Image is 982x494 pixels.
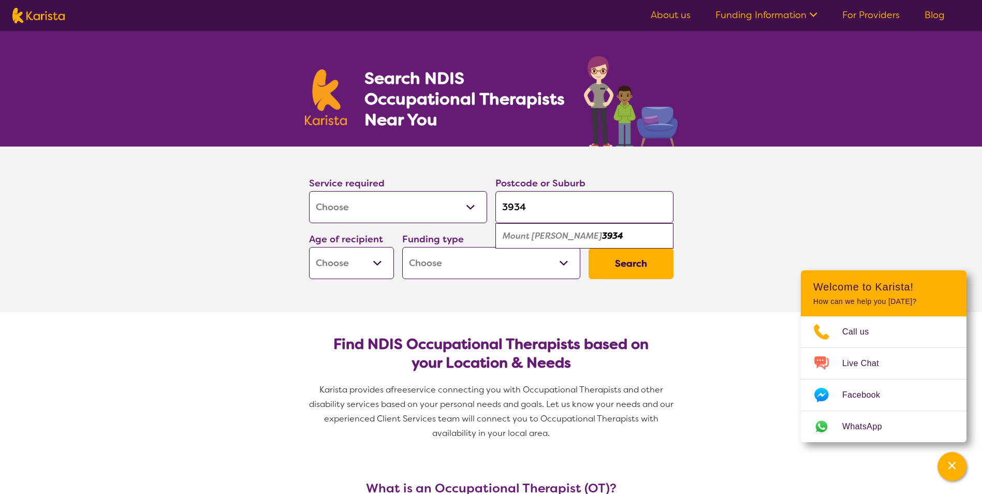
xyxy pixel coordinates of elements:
[589,248,673,279] button: Search
[842,419,895,434] span: WhatsApp
[319,384,391,395] span: Karista provides a
[364,68,566,130] h1: Search NDIS Occupational Therapists Near You
[801,270,966,442] div: Channel Menu
[391,384,407,395] span: free
[925,9,945,21] a: Blog
[813,281,954,293] h2: Welcome to Karista!
[495,191,673,223] input: Type
[801,316,966,442] ul: Choose channel
[842,324,882,340] span: Call us
[842,387,892,403] span: Facebook
[503,230,602,241] em: Mount [PERSON_NAME]
[309,177,385,190] label: Service required
[495,177,585,190] label: Postcode or Suburb
[801,411,966,442] a: Web link opens in a new tab.
[651,9,691,21] a: About us
[309,384,676,439] span: service connecting you with Occupational Therapists and other disability services based on your p...
[937,452,966,481] button: Channel Menu
[602,230,623,241] em: 3934
[842,9,900,21] a: For Providers
[842,356,891,371] span: Live Chat
[309,233,383,245] label: Age of recipient
[305,69,347,125] img: Karista logo
[317,335,665,372] h2: Find NDIS Occupational Therapists based on your Location & Needs
[12,8,65,23] img: Karista logo
[402,233,464,245] label: Funding type
[813,297,954,306] p: How can we help you [DATE]?
[715,9,817,21] a: Funding Information
[584,56,678,147] img: occupational-therapy
[501,226,668,246] div: Mount Martha 3934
